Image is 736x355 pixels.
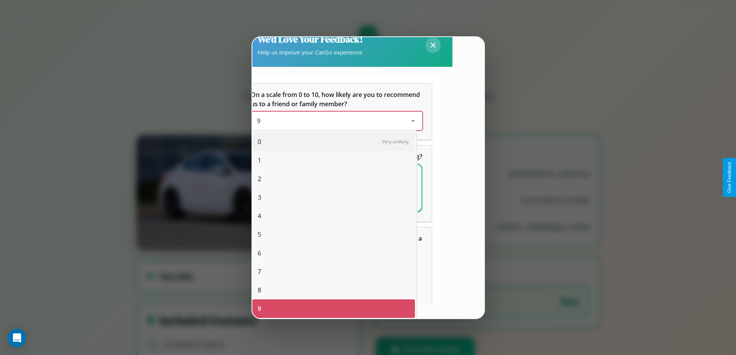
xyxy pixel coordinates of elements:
span: What can we do to make your experience more satisfying? [251,152,422,161]
div: 5 [252,225,415,244]
span: Which of the following features do you value the most in a vehicle? [251,234,423,252]
span: 0 [258,137,261,146]
span: 8 [258,285,261,295]
span: 3 [258,193,261,202]
div: 4 [252,207,415,225]
div: On a scale from 0 to 10, how likely are you to recommend us to a friend or family member? [251,112,422,130]
span: 9 [258,304,261,313]
span: 2 [258,174,261,183]
span: 5 [258,230,261,239]
div: 7 [252,262,415,281]
div: 3 [252,188,415,207]
div: 10 [252,318,415,336]
span: 9 [257,117,260,125]
div: 8 [252,281,415,299]
div: 2 [252,170,415,188]
span: Very unlikely [382,138,409,145]
div: 1 [252,151,415,170]
span: 7 [258,267,261,276]
div: Open Intercom Messenger [8,329,26,347]
h5: On a scale from 0 to 10, how likely are you to recommend us to a friend or family member? [251,90,422,109]
span: 1 [258,156,261,165]
span: 6 [258,248,261,258]
span: On a scale from 0 to 10, how likely are you to recommend us to a friend or family member? [251,90,422,108]
div: Give Feedback [727,162,732,193]
div: 9 [252,299,415,318]
div: 6 [252,244,415,262]
p: Help us improve your CarGo experience [258,47,363,58]
div: 0 [252,132,415,151]
span: 4 [258,211,261,221]
div: On a scale from 0 to 10, how likely are you to recommend us to a friend or family member? [241,84,432,139]
h2: We'd Love Your Feedback! [258,33,363,46]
